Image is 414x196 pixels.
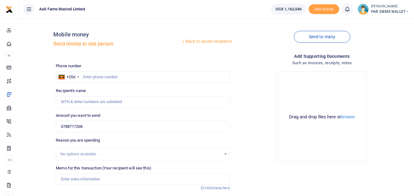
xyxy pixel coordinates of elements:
span: UGX 1,162,046 [275,6,302,12]
input: UGX [56,121,230,132]
span: PAR DIEMS WALLET [371,9,409,14]
label: Amount you want to send [56,113,100,119]
h4: Mobile money [53,31,181,38]
h5: Send money to one person [53,41,181,47]
div: Drag and drop files here or [279,114,365,120]
label: Phone number [56,63,81,69]
span: characters [211,186,230,190]
input: Enter phone number [56,71,230,83]
small: [PERSON_NAME] [371,4,409,9]
label: Reason you are spending [56,137,100,143]
div: +256 [66,74,75,80]
button: browse [341,115,355,119]
li: Ac [5,155,13,165]
a: UGX 1,162,046 [271,4,306,15]
span: Asili Farms Masindi Limited [37,6,88,12]
input: Enter extra information [56,173,230,185]
div: Uganda: +256 [56,72,81,83]
a: logo-small logo-large logo-large [6,7,13,11]
h4: Add supporting Documents [235,53,409,60]
a: Add money [309,6,339,11]
label: Memo for this transaction (Your recipient will see this) [56,165,151,171]
img: profile-user [358,4,369,15]
div: No options available. [60,151,221,157]
div: File Uploader [276,71,368,163]
span: Add money [309,4,339,14]
li: M [5,50,13,61]
li: Toup your wallet [309,4,339,14]
input: MTN & Airtel numbers are validated [56,96,230,108]
h4: Such as invoices, receipts, notes [235,60,409,66]
a: profile-user [PERSON_NAME] PAR DIEMS WALLET [358,4,409,15]
span: 0/140 [201,186,211,190]
img: logo-small [6,6,13,13]
li: Wallet ballance [268,4,309,15]
a: Back to saved recipients [181,36,233,47]
label: Recipient's name [56,88,86,94]
a: Send to many [294,31,350,43]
